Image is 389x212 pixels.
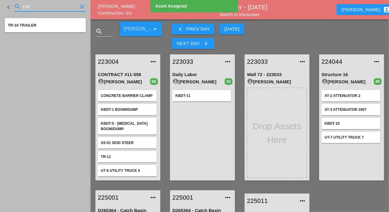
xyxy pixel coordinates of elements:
[325,107,378,112] div: AT-3 Attenuator 2007
[98,78,104,84] i: account_circle
[299,197,306,204] i: more_horiz
[322,57,370,66] a: 224044
[247,196,295,205] a: 225011
[172,193,220,202] a: 225001
[322,78,374,85] div: [PERSON_NAME]
[172,24,215,34] button: Prev Day
[79,3,86,10] i: clear
[325,121,378,126] div: KBDT-10
[172,57,220,66] a: 223033
[172,71,233,78] div: Daily Labor
[14,3,21,10] i: search
[202,40,210,47] i: keyboard_arrow_right
[247,78,253,84] i: account_circle
[325,93,378,98] div: AT-2 Attenuator 2
[220,12,260,17] a: Switch to Manpower
[373,58,381,65] i: more_horiz
[95,28,103,35] i: search
[22,2,77,11] input: Search for equipment
[172,78,178,84] i: account_circle
[98,57,146,66] a: 223004
[101,154,154,159] div: TR-11
[175,93,228,98] div: KBDT-11
[151,25,159,33] i: arrow_drop_down
[225,78,233,85] div: 1E
[224,194,231,201] i: more_horiz
[247,57,295,66] a: 223033
[8,23,37,27] span: TR-16 Trailer
[101,140,154,146] div: SS-01 Skid Steer
[149,194,157,201] i: more_horiz
[177,25,210,33] div: Prev Day
[177,25,184,33] i: keyboard_arrow_left
[374,78,382,85] div: 4E
[177,40,210,47] div: Next Day
[101,168,154,173] div: UT-5 Utility Truck 5
[101,121,154,132] div: KBDT-5 - [MEDICAL_DATA] Boom/dump
[172,38,214,49] button: Next Day
[322,71,382,78] div: Structure 16
[150,78,158,85] div: 6E
[98,4,135,16] a: [PERSON_NAME] Construction, Inc.
[247,71,307,78] div: Wall 72 - 223033
[149,58,157,65] i: more_horiz
[98,78,150,85] div: [PERSON_NAME]
[224,26,240,33] div: [DATE]
[155,3,235,9] div: Asset Assigned
[5,4,12,11] i: keyboard_arrow_left
[98,71,158,78] div: CONTRACT #11-558
[172,78,225,85] div: [PERSON_NAME]
[322,78,328,84] i: account_circle
[101,93,154,98] div: Concrete barrier clamp
[101,107,154,112] div: KBDT-1 Boom/Dump
[325,135,378,140] div: UT-7 Utility Truck 7
[224,58,231,65] i: more_horiz
[220,24,244,34] button: [DATE]
[247,78,307,85] div: [PERSON_NAME]
[299,58,306,65] i: more_horiz
[98,193,146,202] a: 225001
